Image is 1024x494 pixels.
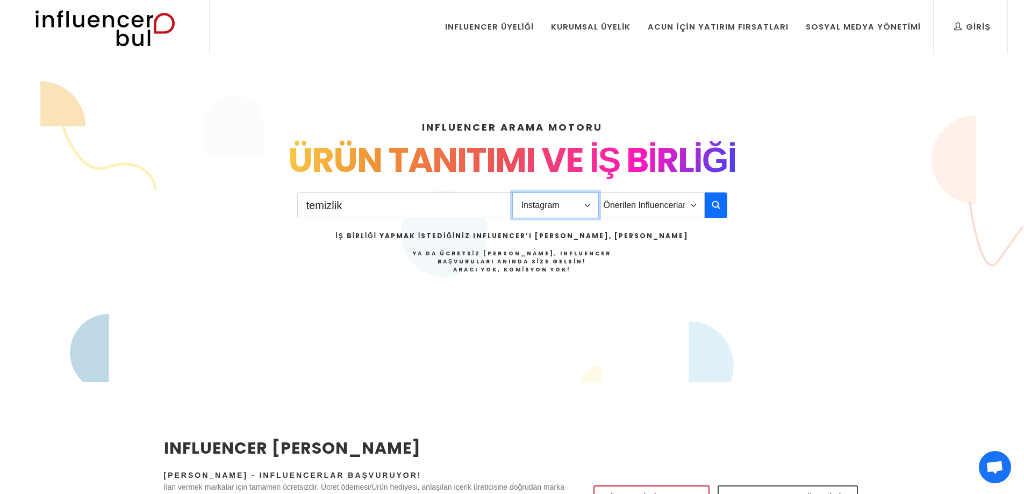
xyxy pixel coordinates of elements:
[335,249,688,274] h4: Ya da Ücretsiz [PERSON_NAME], Influencer Başvuruları Anında Size Gelsin!
[335,231,688,241] h2: İş Birliği Yapmak İstediğiniz Influencer’ı [PERSON_NAME], [PERSON_NAME]
[164,134,861,186] div: ÜRÜN TANITIMI VE İŞ BİRLİĞİ
[806,21,921,33] div: Sosyal Medya Yönetimi
[164,471,422,479] span: [PERSON_NAME] - Influencerlar Başvuruyor!
[954,21,991,33] div: Giriş
[297,192,513,218] input: Search
[453,266,571,274] strong: Aracı Yok, Komisyon Yok!
[648,21,788,33] div: Acun İçin Yatırım Fırsatları
[551,21,631,33] div: Kurumsal Üyelik
[164,436,565,460] h2: INFLUENCER [PERSON_NAME]
[979,451,1011,483] div: Open chat
[164,120,861,134] h4: INFLUENCER ARAMA MOTORU
[445,21,534,33] div: Influencer Üyeliği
